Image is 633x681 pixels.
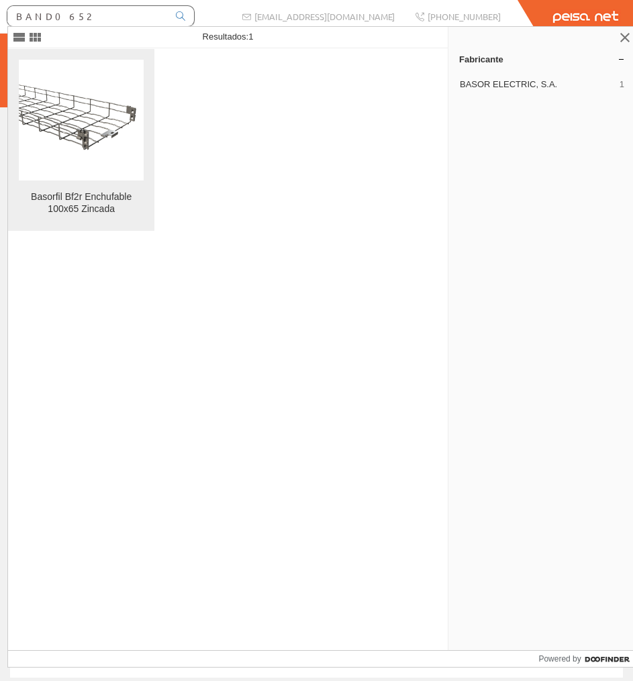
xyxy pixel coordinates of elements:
[8,49,154,231] a: Basorfil Bf2r Enchufable 100x65 Zincada Basorfil Bf2r Enchufable 100x65 Zincada
[460,78,614,91] span: BASOR ELECTRIC, S.A.
[19,73,144,167] img: Basorfil Bf2r Enchufable 100x65 Zincada
[538,653,581,665] span: Powered by
[254,11,395,22] span: [EMAIL_ADDRESS][DOMAIN_NAME]
[428,11,501,22] span: [PHONE_NUMBER]
[203,32,254,42] span: Resultados:
[248,32,253,42] span: 1
[7,6,168,26] input: Buscar...
[620,78,624,91] span: 1
[19,191,144,215] div: Basorfil Bf2r Enchufable 100x65 Zincada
